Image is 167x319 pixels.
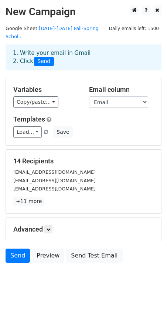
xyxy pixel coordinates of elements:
[130,283,167,319] iframe: Chat Widget
[6,249,30,263] a: Send
[7,49,160,66] div: 1. Write your email in Gmail 2. Click
[89,86,154,94] h5: Email column
[13,178,96,183] small: [EMAIL_ADDRESS][DOMAIN_NAME]
[6,26,99,40] small: Google Sheet:
[32,249,64,263] a: Preview
[13,157,154,165] h5: 14 Recipients
[13,197,44,206] a: +11 more
[66,249,122,263] a: Send Test Email
[13,169,96,175] small: [EMAIL_ADDRESS][DOMAIN_NAME]
[13,96,58,108] a: Copy/paste...
[13,115,45,123] a: Templates
[34,57,54,66] span: Send
[13,126,42,138] a: Load...
[53,126,72,138] button: Save
[106,26,161,31] a: Daily emails left: 1500
[106,24,161,33] span: Daily emails left: 1500
[13,86,78,94] h5: Variables
[13,225,154,233] h5: Advanced
[13,186,96,192] small: [EMAIL_ADDRESS][DOMAIN_NAME]
[6,6,161,18] h2: New Campaign
[6,26,99,40] a: [DATE]-[DATE] Fall-Spring Schol...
